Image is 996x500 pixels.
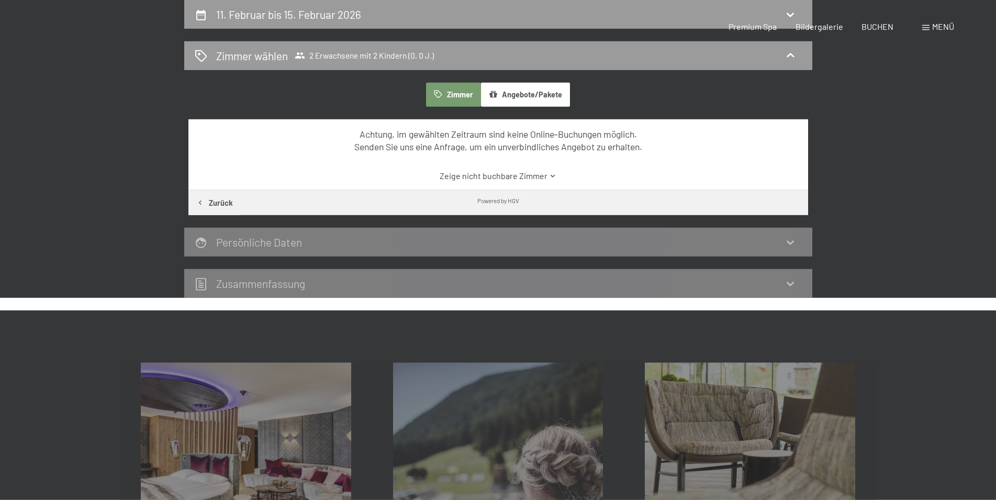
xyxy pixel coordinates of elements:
a: Bildergalerie [796,21,843,31]
div: Achtung, im gewählten Zeitraum sind keine Online-Buchungen möglich. Senden Sie uns eine Anfrage, ... [207,128,789,153]
span: Menü [932,21,954,31]
a: BUCHEN [861,21,893,31]
a: Premium Spa [729,21,777,31]
h2: 11. Februar bis 15. Februar 2026 [216,8,361,21]
span: 2 Erwachsene mit 2 Kindern (0, 0 J.) [295,50,434,61]
h2: Zusammen­fassung [216,277,305,290]
button: Zimmer [426,83,480,107]
h2: Zimmer wählen [216,48,288,63]
div: Powered by HGV [477,196,519,205]
button: Zurück [188,190,241,215]
button: Angebote/Pakete [481,83,570,107]
a: Zeige nicht buchbare Zimmer [207,170,789,182]
h2: Persönliche Daten [216,236,302,249]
